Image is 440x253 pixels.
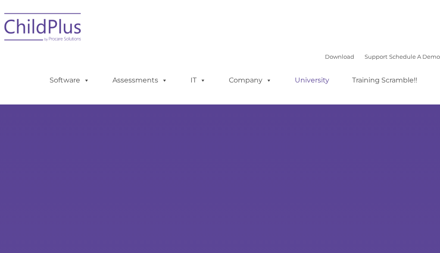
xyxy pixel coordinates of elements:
a: Assessments [104,72,176,89]
a: Download [325,53,354,60]
a: Company [220,72,281,89]
a: Training Scramble!! [343,72,426,89]
a: IT [182,72,215,89]
a: Support [365,53,387,60]
font: | [325,53,440,60]
a: Software [41,72,98,89]
a: Schedule A Demo [389,53,440,60]
a: University [286,72,338,89]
